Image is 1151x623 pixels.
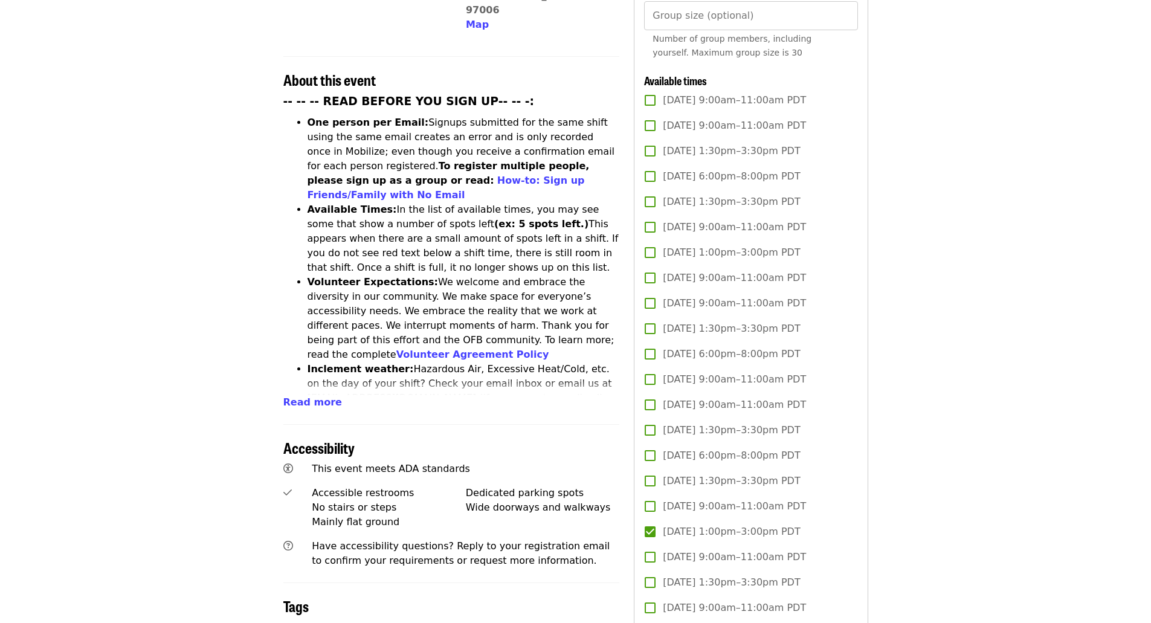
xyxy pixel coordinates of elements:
span: [DATE] 9:00am–11:00am PDT [663,372,806,387]
span: [DATE] 1:30pm–3:30pm PDT [663,474,800,488]
strong: (ex: 5 spots left.) [494,218,588,230]
span: [DATE] 9:00am–11:00am PDT [663,398,806,412]
a: Volunteer Agreement Policy [396,349,549,360]
span: [DATE] 1:30pm–3:30pm PDT [663,144,800,158]
span: [DATE] 1:30pm–3:30pm PDT [663,575,800,590]
span: Map [466,19,489,30]
span: [DATE] 9:00am–11:00am PDT [663,220,806,234]
span: [DATE] 6:00pm–8:00pm PDT [663,448,800,463]
span: Accessibility [283,437,355,458]
span: Read more [283,396,342,408]
span: [DATE] 9:00am–11:00am PDT [663,271,806,285]
strong: Available Times: [308,204,397,215]
span: Tags [283,595,309,616]
i: check icon [283,487,292,499]
span: [DATE] 1:30pm–3:30pm PDT [663,195,800,209]
div: No stairs or steps [312,500,466,515]
span: [DATE] 9:00am–11:00am PDT [663,550,806,564]
span: [DATE] 9:00am–11:00am PDT [663,296,806,311]
div: Accessible restrooms [312,486,466,500]
span: Available times [644,73,707,88]
li: Signups submitted for the same shift using the same email creates an error and is only recorded o... [308,115,620,202]
li: We welcome and embrace the diversity in our community. We make space for everyone’s accessibility... [308,275,620,362]
button: Map [466,18,489,32]
span: [DATE] 9:00am–11:00am PDT [663,601,806,615]
strong: -- -- -- READ BEFORE YOU SIGN UP-- -- -: [283,95,535,108]
li: In the list of available times, you may see some that show a number of spots left This appears wh... [308,202,620,275]
li: Hazardous Air, Excessive Heat/Cold, etc. on the day of your shift? Check your email inbox or emai... [308,362,620,434]
span: [DATE] 9:00am–11:00am PDT [663,499,806,514]
span: This event meets ADA standards [312,463,470,474]
strong: Inclement weather: [308,363,414,375]
div: Wide doorways and walkways [466,500,620,515]
button: Read more [283,395,342,410]
span: Have accessibility questions? Reply to your registration email to confirm your requirements or re... [312,540,610,566]
a: How-to: Sign up Friends/Family with No Email [308,175,585,201]
span: [DATE] 1:30pm–3:30pm PDT [663,321,800,336]
strong: To register multiple people, please sign up as a group or read: [308,160,590,186]
div: Mainly flat ground [312,515,466,529]
span: [DATE] 1:00pm–3:00pm PDT [663,245,800,260]
strong: One person per Email: [308,117,429,128]
span: Number of group members, including yourself. Maximum group size is 30 [653,34,811,57]
span: [DATE] 9:00am–11:00am PDT [663,93,806,108]
div: Dedicated parking spots [466,486,620,500]
span: [DATE] 1:30pm–3:30pm PDT [663,423,800,437]
i: question-circle icon [283,540,293,552]
input: [object Object] [644,1,857,30]
span: [DATE] 6:00pm–8:00pm PDT [663,169,800,184]
span: [DATE] 9:00am–11:00am PDT [663,118,806,133]
strong: Volunteer Expectations: [308,276,439,288]
span: About this event [283,69,376,90]
i: universal-access icon [283,463,293,474]
span: [DATE] 6:00pm–8:00pm PDT [663,347,800,361]
span: [DATE] 1:00pm–3:00pm PDT [663,525,800,539]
